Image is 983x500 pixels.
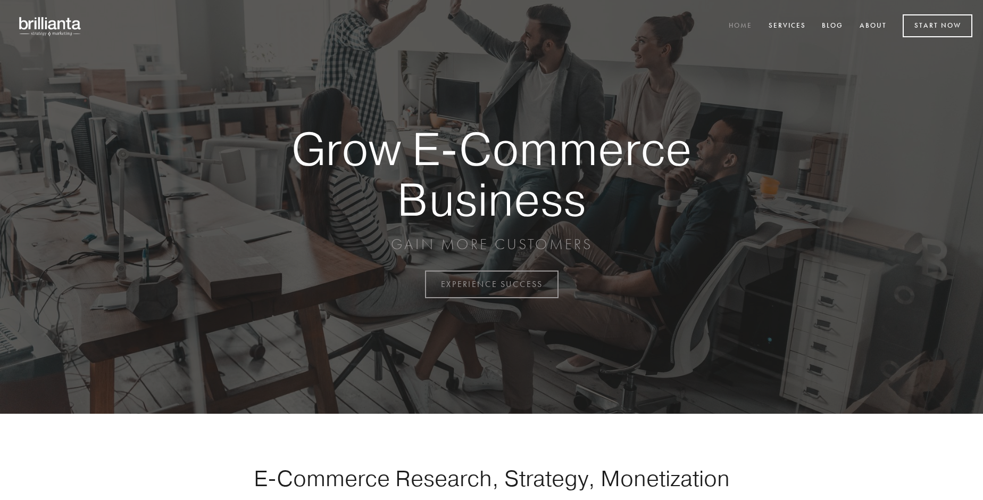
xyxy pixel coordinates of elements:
p: GAIN MORE CUSTOMERS [254,235,729,254]
a: EXPERIENCE SUCCESS [425,271,559,298]
a: Start Now [903,14,972,37]
h1: E-Commerce Research, Strategy, Monetization [220,465,763,491]
a: About [853,18,894,35]
a: Services [762,18,813,35]
a: Home [722,18,759,35]
img: brillianta - research, strategy, marketing [11,11,90,42]
strong: Grow E-Commerce Business [254,124,729,224]
a: Blog [815,18,850,35]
